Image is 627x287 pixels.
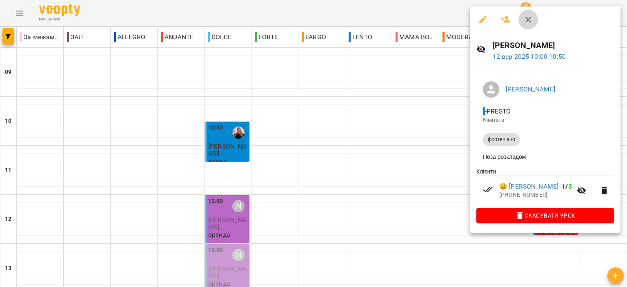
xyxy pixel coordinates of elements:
span: 3 [568,182,572,190]
ul: Клієнти [476,167,614,208]
span: 1 [562,182,565,190]
b: / [562,182,571,190]
p: Кімната [483,116,607,124]
span: - PRESTO [483,107,512,115]
a: 😀 [PERSON_NAME] [499,182,558,191]
h6: [PERSON_NAME] [493,39,614,52]
span: Скасувати Урок [483,211,607,220]
a: 12 вер 2025 10:00-10:50 [493,53,566,60]
li: Поза розкладом [476,149,614,164]
a: [PERSON_NAME] [506,85,555,93]
button: Скасувати Урок [476,208,614,223]
span: фортепіано [483,136,520,143]
svg: Візит сплачено [483,185,493,194]
p: [PHONE_NUMBER] [499,191,572,199]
